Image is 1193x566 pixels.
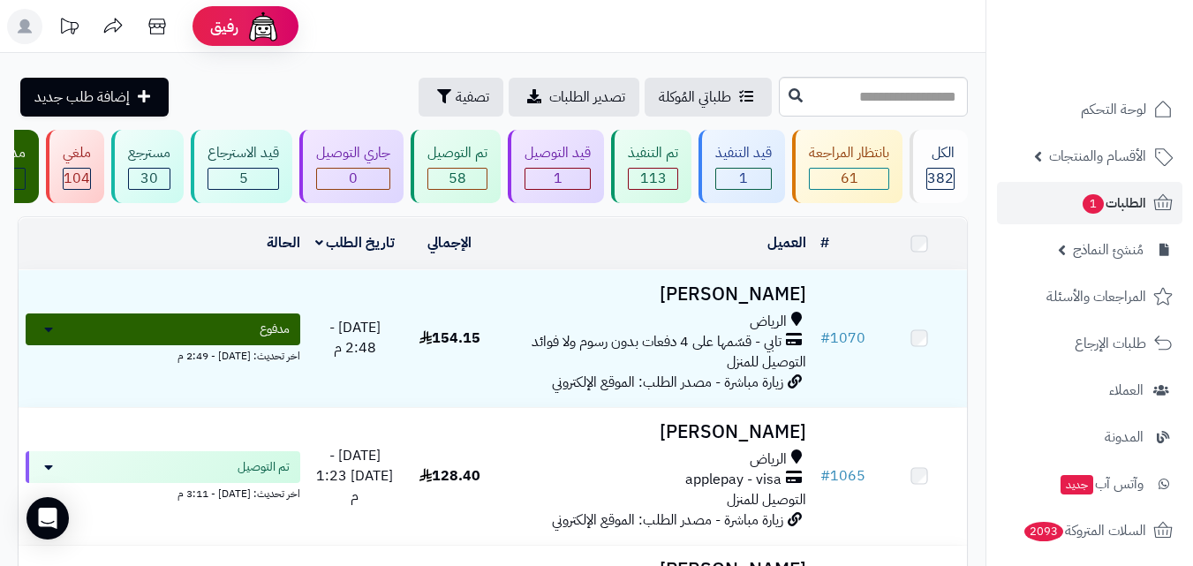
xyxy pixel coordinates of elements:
div: 104 [64,169,90,189]
h3: [PERSON_NAME] [504,422,806,442]
div: 1 [525,169,590,189]
span: المراجعات والأسئلة [1046,284,1146,309]
div: قيد الاسترجاع [208,143,279,163]
h3: [PERSON_NAME] [504,284,806,305]
div: Open Intercom Messenger [26,497,69,540]
div: 58 [428,169,487,189]
button: تصفية [419,78,503,117]
div: تم التنفيذ [628,143,678,163]
a: تصدير الطلبات [509,78,639,117]
span: الأقسام والمنتجات [1049,144,1146,169]
span: مُنشئ النماذج [1073,238,1144,262]
span: 2093 [1024,522,1063,541]
a: قيد التوصيل 1 [504,130,608,203]
a: #1070 [820,328,865,349]
span: زيارة مباشرة - مصدر الطلب: الموقع الإلكتروني [552,372,783,393]
div: 1 [716,169,771,189]
span: 5 [239,168,248,189]
div: بانتظار المراجعة [809,143,889,163]
div: 30 [129,169,170,189]
span: تصفية [456,87,489,108]
span: المدونة [1105,425,1144,449]
a: جاري التوصيل 0 [296,130,407,203]
a: تم التوصيل 58 [407,130,504,203]
a: الكل382 [906,130,971,203]
span: الطلبات [1081,191,1146,215]
span: applepay - visa [685,470,781,490]
a: قيد التنفيذ 1 [695,130,789,203]
div: 5 [208,169,278,189]
span: # [820,465,830,487]
a: تحديثات المنصة [47,9,91,49]
div: قيد التنفيذ [715,143,772,163]
div: قيد التوصيل [525,143,591,163]
span: 382 [927,168,954,189]
span: [DATE] - 2:48 م [329,317,381,358]
a: المراجعات والأسئلة [997,275,1182,318]
span: العملاء [1109,378,1144,403]
span: مدفوع [260,321,290,338]
span: زيارة مباشرة - مصدر الطلب: الموقع الإلكتروني [552,509,783,531]
span: الرياض [750,449,787,470]
a: الطلبات1 [997,182,1182,224]
div: تم التوصيل [427,143,487,163]
a: السلات المتروكة2093 [997,509,1182,552]
a: لوحة التحكم [997,88,1182,131]
span: لوحة التحكم [1081,97,1146,122]
a: العملاء [997,369,1182,411]
a: ملغي 104 [42,130,108,203]
a: إضافة طلب جديد [20,78,169,117]
a: مسترجع 30 [108,130,187,203]
a: وآتس آبجديد [997,463,1182,505]
span: التوصيل للمنزل [727,351,806,373]
img: ai-face.png [245,9,281,44]
a: طلبات الإرجاع [997,322,1182,365]
span: إضافة طلب جديد [34,87,130,108]
span: تم التوصيل [238,458,290,476]
img: logo-2.png [1073,49,1176,87]
span: 1 [739,168,748,189]
span: رفيق [210,16,238,37]
a: تاريخ الطلب [315,232,396,253]
span: وآتس آب [1059,472,1144,496]
div: 0 [317,169,389,189]
span: [DATE] - [DATE] 1:23 م [316,445,393,507]
div: مسترجع [128,143,170,163]
span: 128.40 [419,465,480,487]
a: طلباتي المُوكلة [645,78,772,117]
a: قيد الاسترجاع 5 [187,130,296,203]
a: العميل [767,232,806,253]
div: اخر تحديث: [DATE] - 3:11 م [26,483,300,502]
div: ملغي [63,143,91,163]
a: بانتظار المراجعة 61 [789,130,906,203]
a: # [820,232,829,253]
span: 113 [640,168,667,189]
div: 61 [810,169,888,189]
a: #1065 [820,465,865,487]
span: 30 [140,168,158,189]
span: # [820,328,830,349]
span: 1 [554,168,563,189]
span: تصدير الطلبات [549,87,625,108]
span: طلبات الإرجاع [1075,331,1146,356]
a: المدونة [997,416,1182,458]
a: الحالة [267,232,300,253]
span: تابي - قسّمها على 4 دفعات بدون رسوم ولا فوائد [532,332,781,352]
span: التوصيل للمنزل [727,489,806,510]
span: 61 [841,168,858,189]
span: 154.15 [419,328,480,349]
a: تم التنفيذ 113 [608,130,695,203]
span: السلات المتروكة [1023,518,1146,543]
div: جاري التوصيل [316,143,390,163]
span: الرياض [750,312,787,332]
span: 0 [349,168,358,189]
a: الإجمالي [427,232,472,253]
div: 113 [629,169,677,189]
span: 104 [64,168,90,189]
span: طلباتي المُوكلة [659,87,731,108]
span: جديد [1061,475,1093,494]
span: 58 [449,168,466,189]
span: 1 [1083,194,1104,214]
div: الكل [926,143,955,163]
div: اخر تحديث: [DATE] - 2:49 م [26,345,300,364]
